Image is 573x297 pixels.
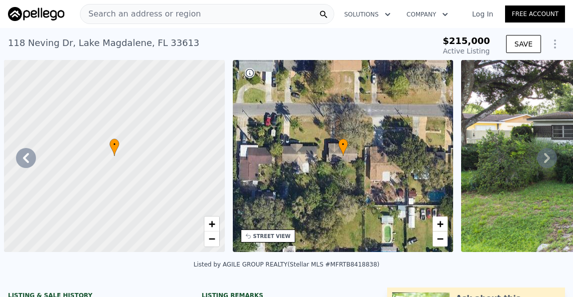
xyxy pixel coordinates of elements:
button: SAVE [506,35,541,53]
span: Active Listing [443,47,490,55]
a: Zoom in [204,216,219,231]
div: 118 Neving Dr , Lake Magdalene , FL 33613 [8,36,199,50]
a: Log In [460,9,505,19]
div: STREET VIEW [253,232,291,240]
span: • [338,140,348,149]
a: Zoom out [433,231,448,246]
button: Solutions [336,5,399,23]
div: • [338,138,348,156]
span: Search an address or region [80,8,201,20]
div: • [109,138,119,156]
div: Listed by AGILE GROUP REALTY (Stellar MLS #MFRTB8418838) [193,261,379,268]
button: Show Options [545,34,565,54]
a: Free Account [505,5,565,22]
button: Company [399,5,456,23]
span: + [208,217,215,230]
img: Pellego [8,7,64,21]
span: − [437,232,444,245]
span: $215,000 [443,35,490,46]
a: Zoom out [204,231,219,246]
a: Zoom in [433,216,448,231]
span: − [208,232,215,245]
span: • [109,140,119,149]
span: + [437,217,444,230]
